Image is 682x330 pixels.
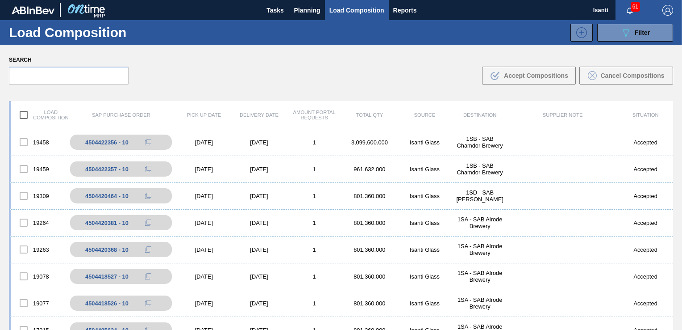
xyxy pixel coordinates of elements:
div: 1SA - SAB Alrode Brewery [452,270,507,283]
div: Accepted [618,193,673,199]
div: Destination [452,112,507,118]
div: 19263 [11,240,66,259]
div: [DATE] [176,193,232,199]
div: SAP Purchase Order [66,112,176,118]
div: Isanti Glass [397,139,453,146]
div: Isanti Glass [397,220,453,226]
div: 801,360.000 [342,300,397,307]
div: Isanti Glass [397,273,453,280]
div: 19077 [11,294,66,313]
div: Accepted [618,273,673,280]
div: [DATE] [176,273,232,280]
div: 1 [287,246,342,253]
div: 1 [287,220,342,226]
img: TNhmsLtSVTkK8tSr43FrP2fwEKptu5GPRR3wAAAABJRU5ErkJggg== [12,6,54,14]
span: Planning [294,5,320,16]
div: Isanti Glass [397,166,453,173]
div: 1 [287,300,342,307]
div: [DATE] [232,273,287,280]
span: Accept Compositions [504,72,568,79]
div: Situation [618,112,673,118]
div: Copy [139,137,157,148]
span: Filter [635,29,650,36]
label: Search [9,54,129,67]
div: Copy [139,271,157,282]
div: Copy [139,164,157,174]
span: Reports [393,5,417,16]
div: 801,360.000 [342,220,397,226]
div: 1SB - SAB Chamdor Brewery [452,135,507,149]
h1: Load Composition [9,27,150,38]
div: 4504418527 - 10 [85,273,129,280]
div: 19459 [11,160,66,178]
div: Copy [139,244,157,255]
button: Notifications [615,4,644,17]
div: Isanti Glass [397,300,453,307]
div: [DATE] [176,166,232,173]
div: [DATE] [232,139,287,146]
button: Filter [597,24,673,42]
div: Copy [139,217,157,228]
div: Copy [139,190,157,201]
div: 961,632.000 [342,166,397,173]
div: 4504422357 - 10 [85,166,129,173]
div: Delivery Date [232,112,287,118]
div: [DATE] [176,220,232,226]
div: 3,099,600.000 [342,139,397,146]
span: Load Composition [329,5,384,16]
div: Accepted [618,166,673,173]
div: [DATE] [232,246,287,253]
div: [DATE] [232,166,287,173]
div: Accepted [618,246,673,253]
div: Amount Portal Requests [287,110,342,120]
div: 1 [287,273,342,280]
div: [DATE] [176,300,232,307]
button: Cancel Compositions [579,67,673,85]
div: 1 [287,139,342,146]
div: Accepted [618,220,673,226]
div: 4504420464 - 10 [85,193,129,199]
div: 4504420381 - 10 [85,220,129,226]
div: 1SA - SAB Alrode Brewery [452,243,507,256]
div: 1 [287,166,342,173]
div: Accepted [618,300,673,307]
div: 1SB - SAB Chamdor Brewery [452,162,507,176]
div: [DATE] [232,193,287,199]
div: New Load Composition [566,24,593,42]
div: 801,360.000 [342,246,397,253]
div: 19309 [11,186,66,205]
div: 4504418526 - 10 [85,300,129,307]
div: 1SA - SAB Alrode Brewery [452,296,507,310]
div: 801,360.000 [342,193,397,199]
div: Supplier Note [507,112,618,118]
div: [DATE] [176,246,232,253]
div: Source [397,112,453,118]
div: [DATE] [232,300,287,307]
div: [DATE] [176,139,232,146]
div: Isanti Glass [397,193,453,199]
div: 4504420368 - 10 [85,246,129,253]
span: Tasks [266,5,285,16]
span: Cancel Compositions [600,72,664,79]
div: 19264 [11,213,66,232]
img: Logout [662,5,673,16]
div: Total Qty [342,112,397,118]
div: 801,360.000 [342,273,397,280]
div: 1SD - SAB Rosslyn Brewery [452,189,507,203]
div: 1 [287,193,342,199]
div: Isanti Glass [397,246,453,253]
div: 19458 [11,133,66,152]
button: Accept Compositions [482,67,576,85]
div: Load composition [11,106,66,124]
div: Pick up Date [176,112,232,118]
div: 1SA - SAB Alrode Brewery [452,216,507,229]
div: Copy [139,298,157,309]
div: Accepted [618,139,673,146]
div: 19078 [11,267,66,286]
span: 61 [631,2,640,12]
div: [DATE] [232,220,287,226]
div: 4504422356 - 10 [85,139,129,146]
